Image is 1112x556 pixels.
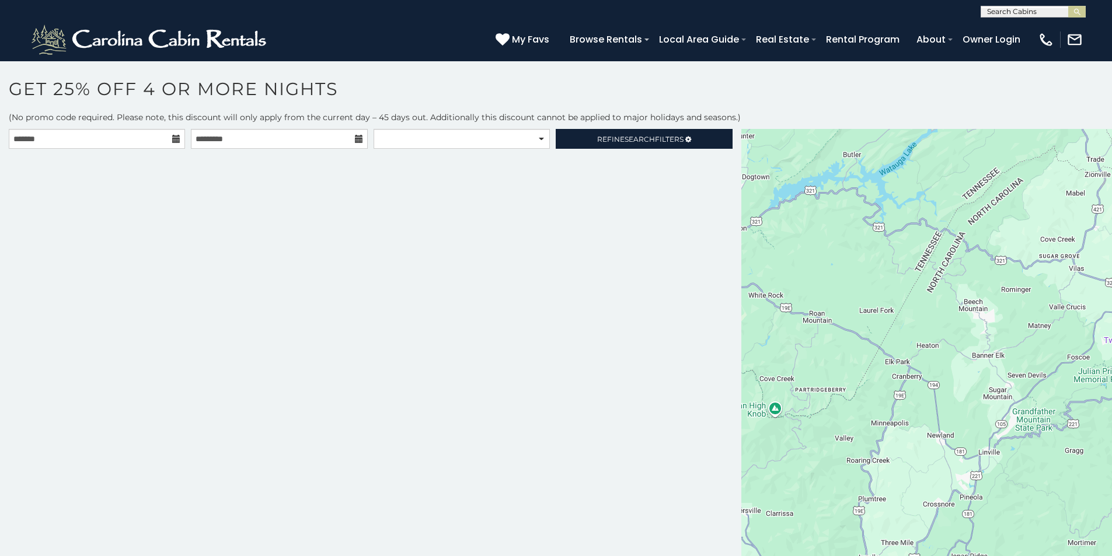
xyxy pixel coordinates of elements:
[29,22,271,57] img: White-1-2.png
[597,135,684,144] span: Refine Filters
[564,29,648,50] a: Browse Rentals
[496,32,552,47] a: My Favs
[625,135,655,144] span: Search
[653,29,745,50] a: Local Area Guide
[911,29,951,50] a: About
[820,29,905,50] a: Rental Program
[957,29,1026,50] a: Owner Login
[1066,32,1083,48] img: mail-regular-white.png
[750,29,815,50] a: Real Estate
[1038,32,1054,48] img: phone-regular-white.png
[512,32,549,47] span: My Favs
[556,129,732,149] a: RefineSearchFilters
